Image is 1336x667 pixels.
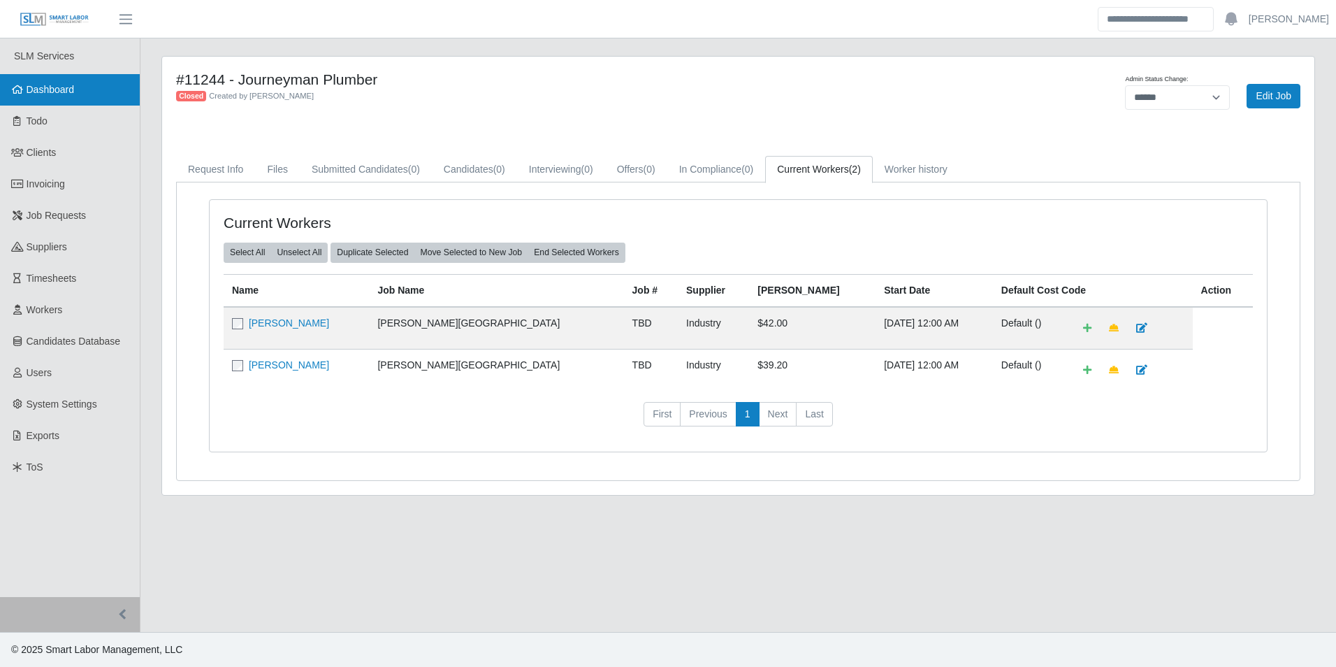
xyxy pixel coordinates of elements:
[270,243,328,262] button: Unselect All
[765,156,873,183] a: Current Workers
[300,156,432,183] a: Submitted Candidates
[27,210,87,221] span: Job Requests
[27,178,65,189] span: Invoicing
[1074,358,1101,382] a: Add Default Cost Code
[1074,316,1101,340] a: Add Default Cost Code
[581,164,593,175] span: (0)
[27,461,43,473] span: ToS
[249,359,329,371] a: [PERSON_NAME]
[1100,316,1128,340] a: Make Team Lead
[27,430,59,441] span: Exports
[27,367,52,378] span: Users
[331,243,414,262] button: Duplicate Selected
[27,399,97,410] span: System Settings
[224,402,1253,438] nav: pagination
[414,243,528,262] button: Move Selected to New Job
[1249,12,1329,27] a: [PERSON_NAME]
[1125,75,1188,85] label: Admin Status Change:
[255,156,300,183] a: Files
[873,156,959,183] a: Worker history
[11,644,182,655] span: © 2025 Smart Labor Management, LLC
[224,243,328,262] div: bulk actions
[624,307,678,350] td: TBD
[176,91,206,102] span: Closed
[224,214,640,231] h4: Current Workers
[749,349,876,391] td: $39.20
[27,304,63,315] span: Workers
[517,156,605,183] a: Interviewing
[993,307,1066,350] td: Default ()
[1098,7,1214,31] input: Search
[1247,84,1300,108] a: Edit Job
[408,164,420,175] span: (0)
[678,274,749,307] th: Supplier
[993,349,1066,391] td: Default ()
[27,115,48,127] span: Todo
[678,349,749,391] td: Industry
[14,50,74,62] span: SLM Services
[369,307,623,350] td: [PERSON_NAME][GEOGRAPHIC_DATA]
[624,274,678,307] th: Job #
[249,317,329,329] a: [PERSON_NAME]
[1100,358,1128,382] a: Make Team Lead
[1193,274,1253,307] th: Action
[20,12,89,27] img: SLM Logo
[667,156,766,183] a: In Compliance
[493,164,505,175] span: (0)
[876,349,993,391] td: [DATE] 12:00 AM
[678,307,749,350] td: Industry
[736,402,760,427] a: 1
[432,156,517,183] a: Candidates
[528,243,625,262] button: End Selected Workers
[749,274,876,307] th: [PERSON_NAME]
[849,164,861,175] span: (2)
[369,349,623,391] td: [PERSON_NAME][GEOGRAPHIC_DATA]
[644,164,655,175] span: (0)
[224,274,369,307] th: Name
[27,241,67,252] span: Suppliers
[749,307,876,350] td: $42.00
[176,71,823,88] h4: #11244 - Journeyman Plumber
[741,164,753,175] span: (0)
[369,274,623,307] th: Job Name
[605,156,667,183] a: Offers
[27,273,77,284] span: Timesheets
[27,336,121,347] span: Candidates Database
[993,274,1193,307] th: Default Cost Code
[27,147,57,158] span: Clients
[27,84,75,95] span: Dashboard
[224,243,271,262] button: Select All
[331,243,625,262] div: bulk actions
[876,307,993,350] td: [DATE] 12:00 AM
[209,92,314,100] span: Created by [PERSON_NAME]
[624,349,678,391] td: TBD
[176,156,255,183] a: Request Info
[876,274,993,307] th: Start Date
